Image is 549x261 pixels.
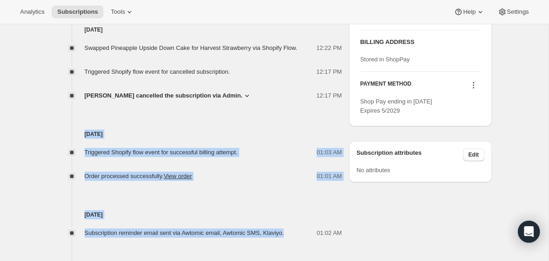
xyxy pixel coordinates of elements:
button: Settings [492,5,534,18]
span: 01:01 AM [317,172,342,181]
span: Subscriptions [57,8,98,16]
h3: BILLING ADDRESS [360,38,480,47]
div: Open Intercom Messenger [518,221,540,243]
span: Triggered Shopify flow event for successful billing attempt. [85,149,238,156]
button: Tools [105,5,140,18]
span: 01:02 AM [317,228,342,238]
button: Subscriptions [52,5,103,18]
span: No attributes [356,167,390,174]
span: 12:17 PM [317,91,342,100]
h3: Subscription attributes [356,148,463,161]
span: 12:17 PM [317,67,342,76]
span: Triggered Shopify flow event for cancelled subscription. [85,68,230,75]
a: View order [164,173,192,179]
button: [PERSON_NAME] cancelled the subscription via Admin. [85,91,252,100]
h4: [DATE] [57,130,342,139]
h3: PAYMENT METHOD [360,80,411,92]
span: Analytics [20,8,44,16]
span: Stored in ShopPay [360,56,409,63]
span: [PERSON_NAME] cancelled the subscription via Admin. [85,91,243,100]
span: 12:22 PM [317,43,342,53]
button: Edit [463,148,484,161]
span: Shop Pay ending in [DATE] Expires 5/2029 [360,98,432,114]
span: Settings [507,8,529,16]
h4: [DATE] [57,25,342,34]
span: Swapped Pineapple Upside Down Cake for Harvest Strawberry via Shopify Flow. [85,44,297,51]
button: Help [448,5,490,18]
h4: [DATE] [57,210,342,219]
span: Edit [468,151,479,158]
button: Analytics [15,5,50,18]
span: Tools [111,8,125,16]
span: Subscription reminder email sent via Awtomic email, Awtomic SMS, Klaviyo. [85,229,284,236]
span: 01:03 AM [317,148,342,157]
span: Order processed successfully. [85,173,192,179]
span: Help [463,8,475,16]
